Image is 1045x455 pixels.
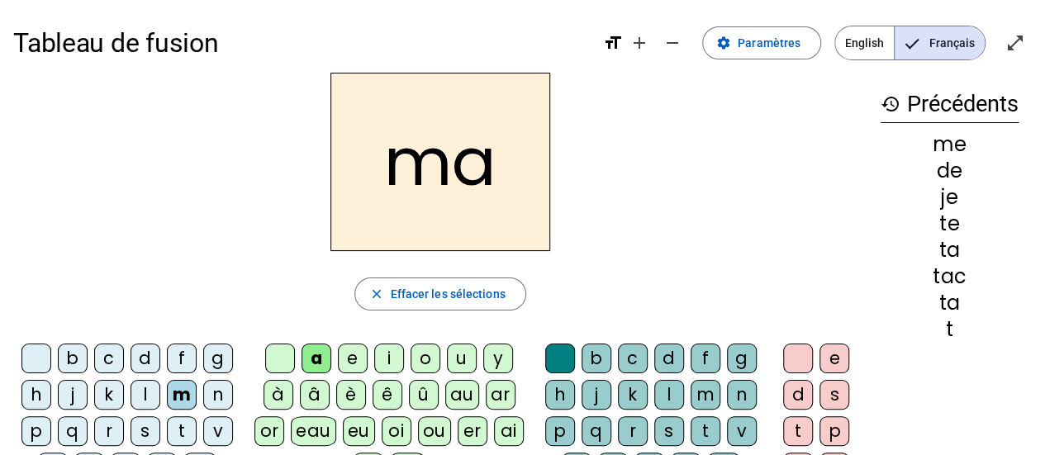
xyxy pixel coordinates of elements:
[300,380,330,410] div: â
[58,344,88,373] div: b
[834,26,986,60] mat-button-toggle-group: Language selection
[881,86,1019,123] h3: Précédents
[343,416,375,446] div: eu
[418,416,451,446] div: ou
[835,26,894,59] span: English
[623,26,656,59] button: Augmenter la taille de la police
[445,380,479,410] div: au
[131,380,160,410] div: l
[999,26,1032,59] button: Entrer en plein écran
[881,293,1019,313] div: ta
[654,416,684,446] div: s
[13,17,590,69] h1: Tableau de fusion
[411,344,440,373] div: o
[895,26,985,59] span: Français
[167,416,197,446] div: t
[458,416,487,446] div: er
[783,416,813,446] div: t
[881,240,1019,260] div: ta
[94,380,124,410] div: k
[702,26,821,59] button: Paramètres
[167,380,197,410] div: m
[881,161,1019,181] div: de
[264,380,293,410] div: à
[302,344,331,373] div: a
[368,287,383,301] mat-icon: close
[881,187,1019,207] div: je
[131,344,160,373] div: d
[336,380,366,410] div: è
[382,416,411,446] div: oi
[654,344,684,373] div: d
[582,416,611,446] div: q
[203,380,233,410] div: n
[131,416,160,446] div: s
[881,320,1019,339] div: t
[390,284,505,304] span: Effacer les sélections
[727,416,757,446] div: v
[783,380,813,410] div: d
[716,36,731,50] mat-icon: settings
[582,380,611,410] div: j
[254,416,284,446] div: or
[545,380,575,410] div: h
[819,416,849,446] div: p
[727,380,757,410] div: n
[881,214,1019,234] div: te
[21,380,51,410] div: h
[618,380,648,410] div: k
[582,344,611,373] div: b
[447,344,477,373] div: u
[881,94,900,114] mat-icon: history
[618,416,648,446] div: r
[94,416,124,446] div: r
[374,344,404,373] div: i
[1005,33,1025,53] mat-icon: open_in_full
[291,416,336,446] div: eau
[330,73,550,251] h2: ma
[691,416,720,446] div: t
[21,416,51,446] div: p
[483,344,513,373] div: y
[603,33,623,53] mat-icon: format_size
[618,344,648,373] div: c
[58,416,88,446] div: q
[203,416,233,446] div: v
[691,380,720,410] div: m
[167,344,197,373] div: f
[881,135,1019,154] div: me
[738,33,800,53] span: Paramètres
[656,26,689,59] button: Diminuer la taille de la police
[654,380,684,410] div: l
[819,344,849,373] div: e
[354,277,525,310] button: Effacer les sélections
[545,416,575,446] div: p
[881,267,1019,287] div: tac
[338,344,368,373] div: e
[203,344,233,373] div: g
[486,380,515,410] div: ar
[629,33,649,53] mat-icon: add
[819,380,849,410] div: s
[58,380,88,410] div: j
[409,380,439,410] div: û
[691,344,720,373] div: f
[94,344,124,373] div: c
[373,380,402,410] div: ê
[663,33,682,53] mat-icon: remove
[727,344,757,373] div: g
[494,416,524,446] div: ai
